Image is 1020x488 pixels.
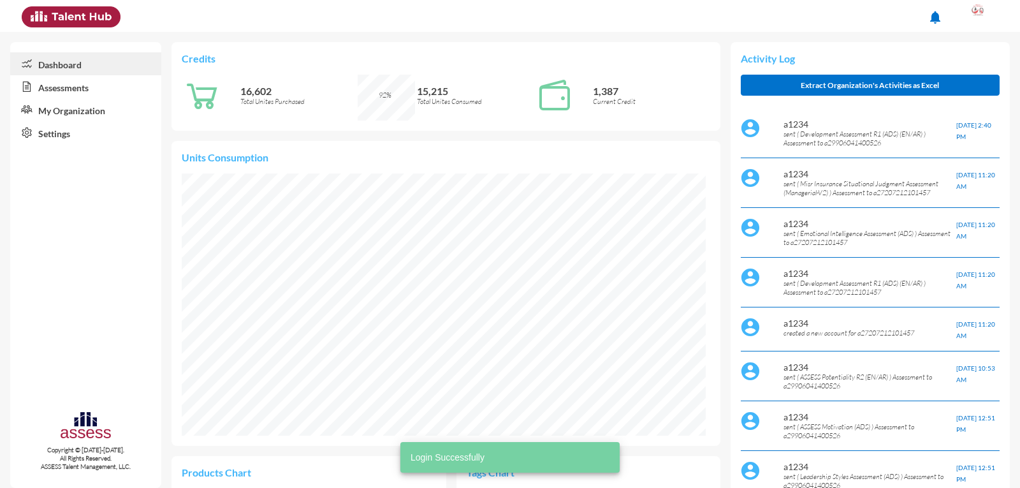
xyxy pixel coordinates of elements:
[10,52,161,75] a: Dashboard
[783,268,956,279] p: a1234
[783,329,956,337] p: created a new account for a27207212101457
[411,451,484,464] span: Login Successfully
[783,229,956,247] p: sent ( Emotional Intelligence Assessment (ADS) ) Assessment to a27207212101457
[182,151,710,163] p: Units Consumption
[741,362,760,381] img: default%20profile%20image.svg
[741,119,760,138] img: default%20profile%20image.svg
[783,179,956,197] p: sent ( Misr Insurance Situational Judgment Assessment (Managerial-V2) ) Assessment to a2720721210...
[59,410,112,443] img: assesscompany-logo.png
[741,411,760,431] img: default%20profile%20image.svg
[956,171,995,190] span: [DATE] 11:20 AM
[240,85,358,97] p: 16,602
[10,98,161,121] a: My Organization
[783,129,956,147] p: sent ( Development Assessment R1 (ADS) (EN/AR) ) Assessment to a29906041400526
[783,119,956,129] p: a1234
[783,373,956,390] p: sent ( ASSESS Potentiality R2 (EN/AR) ) Assessment to a29906041400526
[593,97,710,106] p: Current Credit
[783,279,956,297] p: sent ( Development Assessment R1 (ADS) (EN/AR) ) Assessment to a27207212101457
[783,362,956,373] p: a1234
[956,121,991,140] span: [DATE] 2:40 PM
[956,464,995,483] span: [DATE] 12:51 PM
[956,320,995,339] span: [DATE] 11:20 AM
[956,414,995,433] span: [DATE] 12:51 PM
[741,218,760,237] img: default%20profile%20image.svg
[783,218,956,229] p: a1234
[783,318,956,329] p: a1234
[783,461,956,472] p: a1234
[182,466,309,478] p: Products Chart
[379,91,391,100] span: 92%
[783,411,956,422] p: a1234
[928,10,943,25] mat-icon: notifications
[741,461,760,480] img: default%20profile%20image.svg
[741,75,1000,96] button: Extract Organization's Activities as Excel
[741,268,760,287] img: default%20profile%20image.svg
[182,52,710,64] p: Credits
[741,52,1000,64] p: Activity Log
[417,85,534,97] p: 15,215
[956,270,995,290] span: [DATE] 11:20 AM
[10,121,161,144] a: Settings
[956,221,995,240] span: [DATE] 11:20 AM
[956,364,995,383] span: [DATE] 10:53 AM
[417,97,534,106] p: Total Unites Consumed
[10,446,161,471] p: Copyright © [DATE]-[DATE]. All Rights Reserved. ASSESS Talent Management, LLC.
[783,168,956,179] p: a1234
[741,168,760,188] img: default%20profile%20image.svg
[783,422,956,440] p: sent ( ASSESS Motivation (ADS) ) Assessment to a29906041400526
[240,97,358,106] p: Total Unites Purchased
[593,85,710,97] p: 1,387
[10,75,161,98] a: Assessments
[741,318,760,337] img: default%20profile%20image.svg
